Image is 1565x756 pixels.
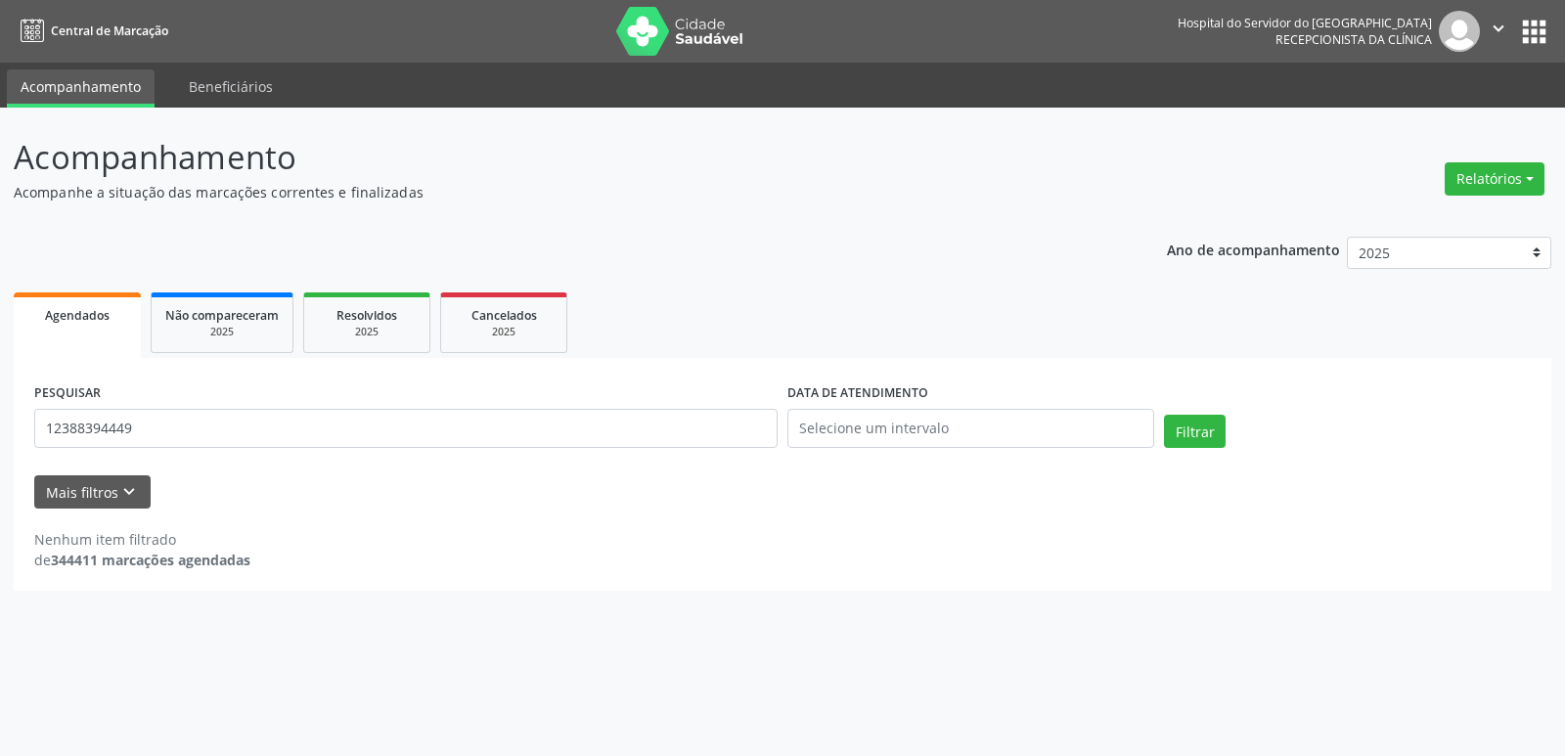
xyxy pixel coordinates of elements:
[1178,15,1432,31] div: Hospital do Servidor do [GEOGRAPHIC_DATA]
[1439,11,1480,52] img: img
[175,69,287,104] a: Beneficiários
[51,22,168,39] span: Central de Marcação
[1445,162,1544,196] button: Relatórios
[1275,31,1432,48] span: Recepcionista da clínica
[34,550,250,570] div: de
[165,325,279,339] div: 2025
[1517,15,1551,49] button: apps
[455,325,553,339] div: 2025
[318,325,416,339] div: 2025
[165,307,279,324] span: Não compareceram
[34,409,778,448] input: Nome, código do beneficiário ou CPF
[34,378,101,409] label: PESQUISAR
[336,307,397,324] span: Resolvidos
[1480,11,1517,52] button: 
[787,378,928,409] label: DATA DE ATENDIMENTO
[7,69,155,108] a: Acompanhamento
[34,475,151,510] button: Mais filtroskeyboard_arrow_down
[471,307,537,324] span: Cancelados
[34,529,250,550] div: Nenhum item filtrado
[1164,415,1226,448] button: Filtrar
[1488,18,1509,39] i: 
[45,307,110,324] span: Agendados
[51,551,250,569] strong: 344411 marcações agendadas
[1167,237,1340,261] p: Ano de acompanhamento
[118,481,140,503] i: keyboard_arrow_down
[14,15,168,47] a: Central de Marcação
[787,409,1154,448] input: Selecione um intervalo
[14,133,1090,182] p: Acompanhamento
[14,182,1090,202] p: Acompanhe a situação das marcações correntes e finalizadas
